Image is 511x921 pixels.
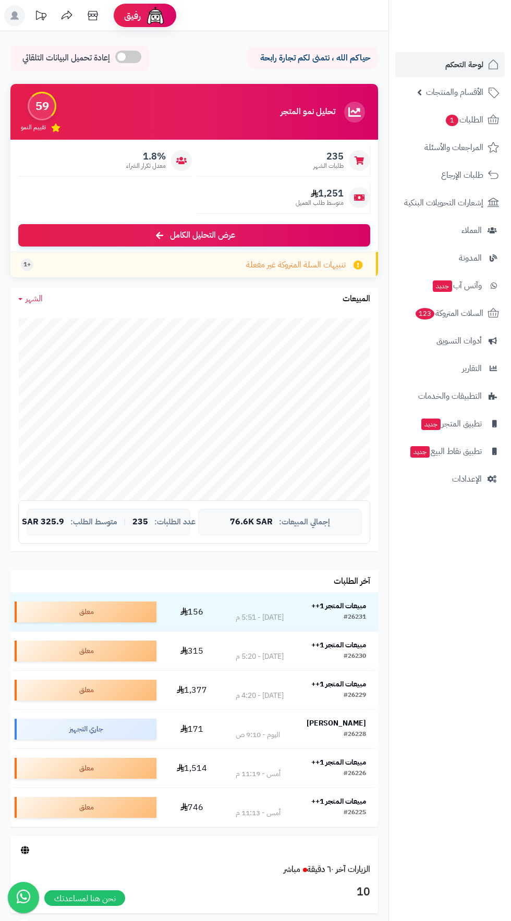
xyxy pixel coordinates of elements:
[395,466,505,492] a: الإعدادات
[311,600,366,611] strong: مبيعات المتجر 1++
[132,518,148,527] span: 235
[459,251,482,265] span: المدونة
[395,52,505,77] a: لوحة التحكم
[395,411,505,436] a: تطبيق المتجرجديد
[15,758,156,779] div: معلق
[344,808,366,818] div: #26225
[154,518,196,526] span: عدد الطلبات:
[311,757,366,768] strong: مبيعات المتجر 1++
[395,163,505,188] a: طلبات الإرجاع
[344,612,366,623] div: #26231
[23,260,31,269] span: +1
[426,85,483,100] span: الأقسام والمنتجات
[236,691,284,701] div: [DATE] - 4:20 م
[284,863,300,876] small: مباشر
[284,863,370,876] a: الزيارات آخر ٦٠ دقيقةمباشر
[344,730,366,740] div: #26228
[418,389,482,403] span: التطبيقات والخدمات
[395,356,505,381] a: التقارير
[281,107,335,117] h3: تحليل نمو المتجر
[22,518,64,527] span: 325.9 SAR
[145,5,166,26] img: ai-face.png
[126,151,166,162] span: 1.8%
[395,190,505,215] a: إشعارات التحويلات البنكية
[307,718,366,729] strong: [PERSON_NAME]
[395,273,505,298] a: وآتس آبجديد
[28,5,54,29] a: تحديثات المنصة
[445,57,483,72] span: لوحة التحكم
[161,632,224,670] td: 315
[230,518,273,527] span: 76.6K SAR
[161,788,224,827] td: 746
[420,416,482,431] span: تطبيق المتجر
[404,195,483,210] span: إشعارات التحويلات البنكية
[409,444,482,459] span: تطبيق نقاط البيع
[395,135,505,160] a: المراجعات والأسئلة
[236,730,280,740] div: اليوم - 9:10 ص
[15,797,156,818] div: معلق
[445,113,483,127] span: الطلبات
[311,679,366,690] strong: مبيعات المتجر 1++
[256,52,370,64] p: حياكم الله ، نتمنى لكم تجارة رابحة
[334,577,370,586] h3: آخر الطلبات
[236,652,284,662] div: [DATE] - 5:20 م
[343,294,370,304] h3: المبيعات
[124,518,126,526] span: |
[161,710,224,748] td: 171
[161,593,224,631] td: 156
[15,680,156,701] div: معلق
[15,719,156,740] div: جاري التجهيز
[15,641,156,661] div: معلق
[15,601,156,622] div: معلق
[18,883,370,901] h3: 10
[395,301,505,326] a: السلات المتروكة123
[441,168,483,182] span: طلبات الإرجاع
[313,151,344,162] span: 235
[433,280,452,292] span: جديد
[236,769,281,779] div: أمس - 11:19 م
[296,199,344,207] span: متوسط طلب العميل
[432,278,482,293] span: وآتس آب
[395,245,505,271] a: المدونة
[416,308,434,320] span: 123
[236,808,281,818] div: أمس - 11:13 م
[161,671,224,709] td: 1,377
[126,162,166,170] span: معدل تكرار الشراء
[26,292,43,305] span: الشهر
[279,518,330,526] span: إجمالي المبيعات:
[344,652,366,662] div: #26230
[424,140,483,155] span: المراجعات والأسئلة
[395,218,505,243] a: العملاء
[21,123,46,132] span: تقييم النمو
[311,796,366,807] strong: مبيعات المتجر 1++
[236,612,284,623] div: [DATE] - 5:51 م
[421,419,441,430] span: جديد
[395,439,505,464] a: تطبيق نقاط البيعجديد
[344,769,366,779] div: #26226
[462,361,482,376] span: التقارير
[344,691,366,701] div: #26229
[395,107,505,132] a: الطلبات1
[311,640,366,650] strong: مبيعات المتجر 1++
[446,115,458,126] span: 1
[452,472,482,486] span: الإعدادات
[415,306,483,321] span: السلات المتروكة
[18,224,370,247] a: عرض التحليل الكامل
[395,328,505,353] a: أدوات التسويق
[70,518,117,526] span: متوسط الطلب:
[436,334,482,348] span: أدوات التسويق
[313,162,344,170] span: طلبات الشهر
[246,259,346,271] span: تنبيهات السلة المتروكة غير مفعلة
[296,188,344,199] span: 1,251
[18,293,43,305] a: الشهر
[410,446,430,458] span: جديد
[461,223,482,238] span: العملاء
[395,384,505,409] a: التطبيقات والخدمات
[161,749,224,788] td: 1,514
[170,229,235,241] span: عرض التحليل الكامل
[124,9,141,22] span: رفيق
[22,52,110,64] span: إعادة تحميل البيانات التلقائي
